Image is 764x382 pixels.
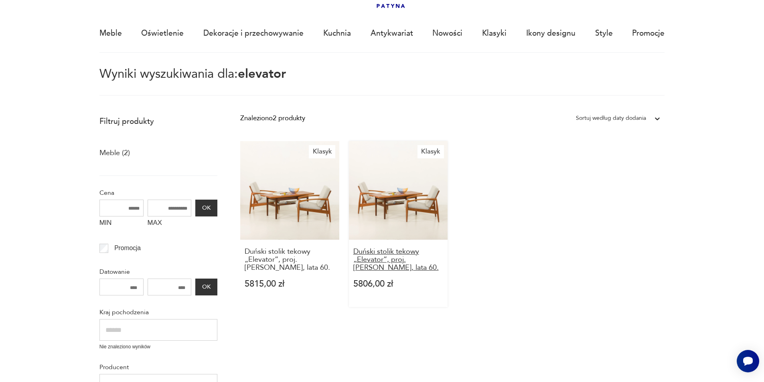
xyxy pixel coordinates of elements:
a: KlasykDuński stolik tekowy „Elevator”, proj. Kai Kristiansen, lata 60.Duński stolik tekowy „Eleva... [240,141,339,307]
button: OK [195,279,217,295]
a: KlasykDuński stolik tekowy „Elevator”, proj. Kai Kristiansen, lata 60.Duński stolik tekowy „Eleva... [349,141,448,307]
label: MIN [99,216,144,232]
p: Promocja [114,243,141,253]
a: Antykwariat [371,15,413,52]
iframe: Smartsupp widget button [737,350,759,372]
p: Filtruj produkty [99,116,217,127]
p: Datowanie [99,267,217,277]
p: Cena [99,188,217,198]
a: Klasyki [482,15,507,52]
p: Kraj pochodzenia [99,307,217,317]
a: Kuchnia [323,15,351,52]
div: Znaleziono 2 produkty [240,113,305,123]
a: Dekoracje i przechowywanie [203,15,304,52]
p: Nie znaleziono wyników [99,343,217,351]
p: Producent [99,362,217,372]
div: Sortuj według daty dodania [576,113,646,123]
a: Ikony designu [526,15,576,52]
label: MAX [148,216,192,232]
a: Nowości [432,15,462,52]
p: 5815,00 zł [245,280,335,288]
p: 5806,00 zł [353,280,444,288]
a: Meble (2) [99,146,130,160]
p: Wyniki wyszukiwania dla: [99,68,665,96]
a: Meble [99,15,122,52]
h3: Duński stolik tekowy „Elevator”, proj. [PERSON_NAME], lata 60. [245,248,335,272]
a: Oświetlenie [141,15,184,52]
a: Style [595,15,613,52]
button: OK [195,200,217,216]
span: elevator [238,65,286,82]
a: Promocje [632,15,665,52]
h3: Duński stolik tekowy „Elevator”, proj. [PERSON_NAME], lata 60. [353,248,444,272]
